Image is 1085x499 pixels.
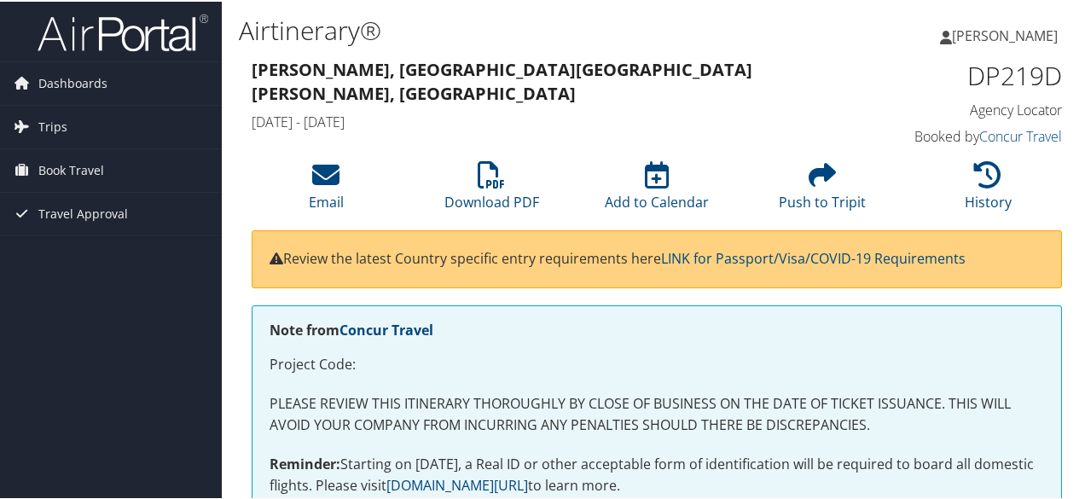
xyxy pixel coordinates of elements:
span: [PERSON_NAME] [952,25,1058,44]
p: Starting on [DATE], a Real ID or other acceptable form of identification will be required to boar... [270,452,1044,496]
span: Trips [38,104,67,147]
span: Travel Approval [38,191,128,234]
p: Review the latest Country specific entry requirements here [270,247,1044,269]
strong: Note from [270,319,433,338]
a: History [965,169,1012,210]
strong: Reminder: [270,453,340,472]
strong: [PERSON_NAME], [GEOGRAPHIC_DATA] [GEOGRAPHIC_DATA][PERSON_NAME], [GEOGRAPHIC_DATA] [252,56,752,103]
p: Project Code: [270,352,1044,374]
h4: Booked by [879,125,1062,144]
h1: DP219D [879,56,1062,92]
span: Book Travel [38,148,104,190]
a: [PERSON_NAME] [940,9,1075,60]
a: Download PDF [444,169,539,210]
h4: Agency Locator [879,99,1062,118]
a: Add to Calendar [605,169,709,210]
a: Concur Travel [339,319,433,338]
a: Email [309,169,344,210]
a: LINK for Passport/Visa/COVID-19 Requirements [661,247,966,266]
a: Push to Tripit [779,169,866,210]
img: airportal-logo.png [38,11,208,51]
a: Concur Travel [979,125,1062,144]
h4: [DATE] - [DATE] [252,111,853,130]
p: PLEASE REVIEW THIS ITINERARY THOROUGHLY BY CLOSE OF BUSINESS ON THE DATE OF TICKET ISSUANCE. THIS... [270,392,1044,435]
h1: Airtinerary® [239,11,796,47]
a: [DOMAIN_NAME][URL] [386,474,528,493]
span: Dashboards [38,61,107,103]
